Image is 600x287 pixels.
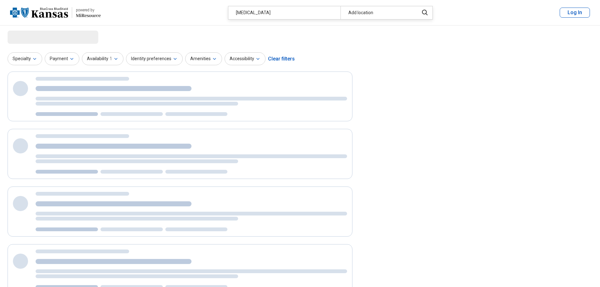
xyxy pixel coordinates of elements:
button: Payment [45,52,79,65]
div: powered by [76,7,101,13]
button: Specialty [8,52,42,65]
div: [MEDICAL_DATA] [228,6,340,19]
button: Identity preferences [126,52,183,65]
span: Loading... [8,31,60,43]
button: Availability1 [82,52,123,65]
button: Accessibility [225,52,266,65]
span: 1 [110,55,112,62]
div: Clear filters [268,51,295,66]
div: Add location [340,6,415,19]
button: Amenities [185,52,222,65]
a: Blue Cross Blue Shield Kansaspowered by [10,5,101,20]
img: Blue Cross Blue Shield Kansas [10,5,68,20]
button: Log In [560,8,590,18]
